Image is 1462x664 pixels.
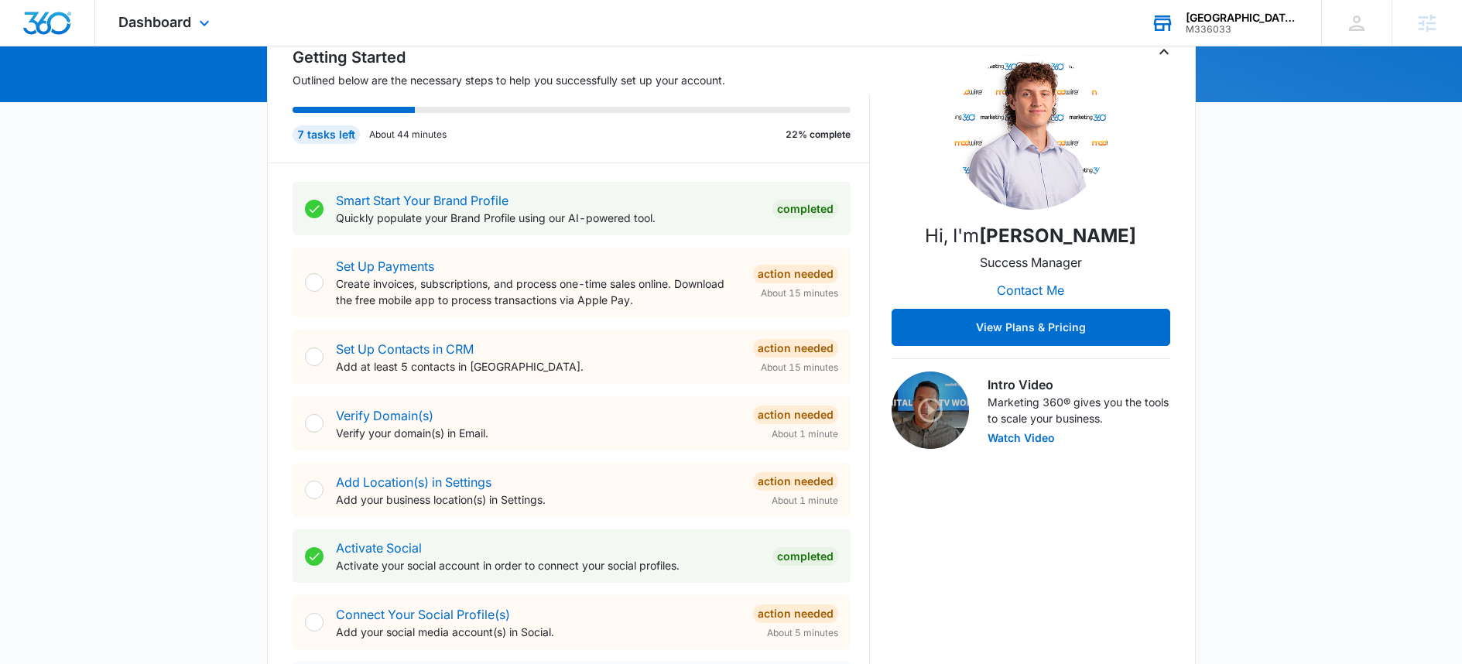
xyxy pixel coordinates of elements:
div: Completed [772,200,838,218]
p: Marketing 360® gives you the tools to scale your business. [988,394,1170,426]
span: About 15 minutes [761,361,838,375]
p: Hi, I'm [925,222,1136,250]
div: account name [1186,12,1299,24]
p: Add your social media account(s) in Social. [336,624,741,640]
h3: Intro Video [988,375,1170,394]
p: Activate your social account in order to connect your social profiles. [336,557,760,573]
a: Activate Social [336,540,422,556]
div: Action Needed [753,339,838,358]
p: Add your business location(s) in Settings. [336,491,741,508]
img: tab_keywords_by_traffic_grey.svg [154,90,166,102]
div: Completed [772,547,838,566]
p: Success Manager [980,253,1082,272]
img: website_grey.svg [25,40,37,53]
img: tab_domain_overview_orange.svg [42,90,54,102]
div: v 4.0.25 [43,25,76,37]
span: Dashboard [118,14,191,30]
span: About 5 minutes [767,626,838,640]
img: Intro Video [892,371,969,449]
button: Toggle Collapse [1155,43,1173,61]
p: About 44 minutes [369,128,447,142]
a: Set Up Contacts in CRM [336,341,474,357]
p: Quickly populate your Brand Profile using our AI-powered tool. [336,210,760,226]
div: Domain: [DOMAIN_NAME] [40,40,170,53]
button: Contact Me [981,272,1080,309]
a: Add Location(s) in Settings [336,474,491,490]
p: Create invoices, subscriptions, and process one-time sales online. Download the free mobile app t... [336,276,741,308]
a: Verify Domain(s) [336,408,433,423]
img: Cy Patterson [954,55,1108,210]
img: logo_orange.svg [25,25,37,37]
div: account id [1186,24,1299,35]
div: Action Needed [753,604,838,623]
div: Action Needed [753,265,838,283]
span: About 1 minute [772,427,838,441]
a: Smart Start Your Brand Profile [336,193,508,208]
p: Add at least 5 contacts in [GEOGRAPHIC_DATA]. [336,358,741,375]
div: Domain Overview [59,91,139,101]
p: Outlined below are the necessary steps to help you successfully set up your account. [293,72,870,88]
strong: [PERSON_NAME] [979,224,1136,247]
a: Set Up Payments [336,258,434,274]
div: Action Needed [753,472,838,491]
h2: Getting Started [293,46,870,69]
a: Connect Your Social Profile(s) [336,607,510,622]
span: About 15 minutes [761,286,838,300]
p: 22% complete [786,128,851,142]
p: Verify your domain(s) in Email. [336,425,741,441]
button: View Plans & Pricing [892,309,1170,346]
button: Watch Video [988,433,1055,443]
div: Action Needed [753,406,838,424]
span: About 1 minute [772,494,838,508]
div: Keywords by Traffic [171,91,261,101]
div: 7 tasks left [293,125,360,144]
